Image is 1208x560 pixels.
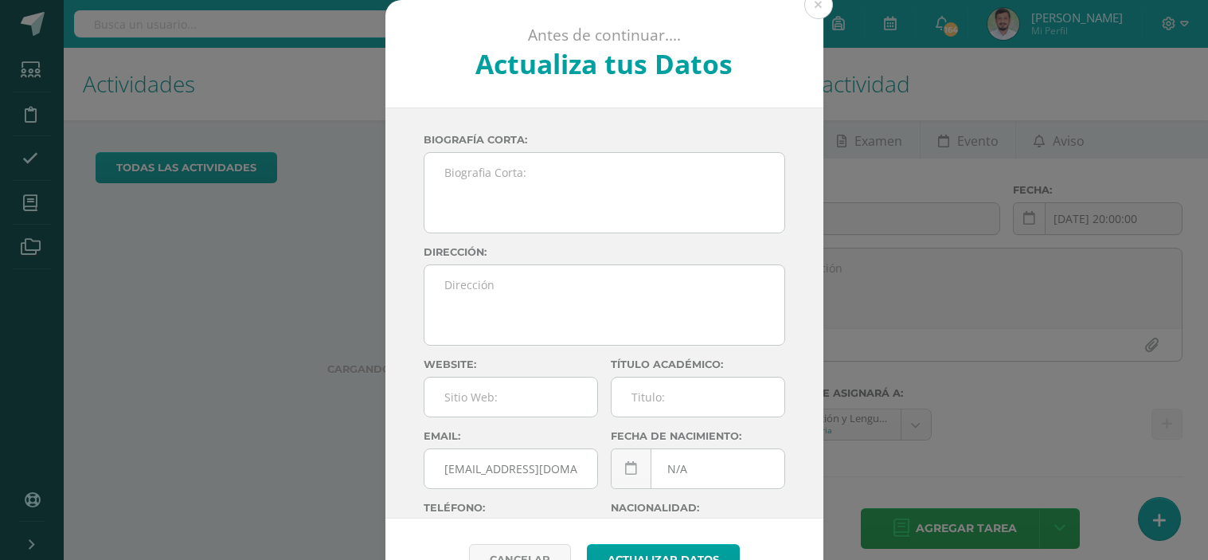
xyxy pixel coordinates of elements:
[428,45,780,82] h2: Actualiza tus Datos
[424,358,598,370] label: Website:
[424,449,597,488] input: Correo Electronico:
[611,358,785,370] label: Título académico:
[428,25,780,45] p: Antes de continuar....
[424,246,785,258] label: Dirección:
[611,502,785,514] label: Nacionalidad:
[612,378,784,417] input: Titulo:
[424,378,597,417] input: Sitio Web:
[424,430,598,442] label: Email:
[612,449,784,488] input: Fecha de Nacimiento:
[424,134,785,146] label: Biografía corta:
[611,430,785,442] label: Fecha de nacimiento:
[424,502,598,514] label: Teléfono:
